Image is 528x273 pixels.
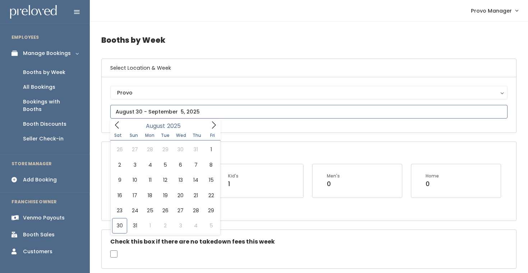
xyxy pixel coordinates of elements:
[143,188,158,203] span: August 18, 2025
[158,203,173,218] span: August 26, 2025
[127,157,142,172] span: August 3, 2025
[327,173,340,179] div: Men's
[127,218,142,233] span: August 31, 2025
[143,203,158,218] span: August 25, 2025
[158,172,173,188] span: August 12, 2025
[188,157,203,172] span: August 7, 2025
[112,142,127,157] span: July 26, 2025
[23,135,64,143] div: Seller Check-in
[158,188,173,203] span: August 19, 2025
[203,172,218,188] span: August 15, 2025
[173,172,188,188] span: August 13, 2025
[23,120,66,128] div: Booth Discounts
[173,157,188,172] span: August 6, 2025
[110,239,508,245] h5: Check this box if there are no takedown fees this week
[10,5,57,19] img: preloved logo
[101,30,517,50] h4: Booths by Week
[188,203,203,218] span: August 28, 2025
[203,218,218,233] span: September 5, 2025
[203,157,218,172] span: August 8, 2025
[127,203,142,218] span: August 24, 2025
[127,188,142,203] span: August 17, 2025
[112,203,127,218] span: August 23, 2025
[23,176,57,184] div: Add Booking
[188,172,203,188] span: August 14, 2025
[112,172,127,188] span: August 9, 2025
[158,218,173,233] span: September 2, 2025
[203,142,218,157] span: August 1, 2025
[23,248,52,255] div: Customers
[127,142,142,157] span: July 27, 2025
[110,105,508,119] input: August 30 - September 5, 2025
[110,86,508,100] button: Provo
[143,157,158,172] span: August 4, 2025
[143,172,158,188] span: August 11, 2025
[158,142,173,157] span: July 29, 2025
[23,231,55,239] div: Booth Sales
[23,214,65,222] div: Venmo Payouts
[112,218,127,233] span: August 30, 2025
[112,188,127,203] span: August 16, 2025
[203,188,218,203] span: August 22, 2025
[23,98,78,113] div: Bookings with Booths
[228,179,238,189] div: 1
[112,157,127,172] span: August 2, 2025
[173,218,188,233] span: September 3, 2025
[110,133,126,138] span: Sat
[188,142,203,157] span: July 31, 2025
[23,50,71,57] div: Manage Bookings
[165,121,187,130] input: Year
[23,83,55,91] div: All Bookings
[188,218,203,233] span: September 4, 2025
[189,133,205,138] span: Thu
[471,7,512,15] span: Provo Manager
[426,179,439,189] div: 0
[157,133,173,138] span: Tue
[173,203,188,218] span: August 27, 2025
[203,203,218,218] span: August 29, 2025
[158,157,173,172] span: August 5, 2025
[117,89,501,97] div: Provo
[173,188,188,203] span: August 20, 2025
[188,188,203,203] span: August 21, 2025
[205,133,221,138] span: Fri
[143,218,158,233] span: September 1, 2025
[126,133,142,138] span: Sun
[146,123,165,129] span: August
[464,3,525,18] a: Provo Manager
[173,142,188,157] span: July 30, 2025
[23,69,65,76] div: Booths by Week
[426,173,439,179] div: Home
[228,173,238,179] div: Kid's
[143,142,158,157] span: July 28, 2025
[102,59,516,77] h6: Select Location & Week
[327,179,340,189] div: 0
[173,133,189,138] span: Wed
[142,133,158,138] span: Mon
[127,172,142,188] span: August 10, 2025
